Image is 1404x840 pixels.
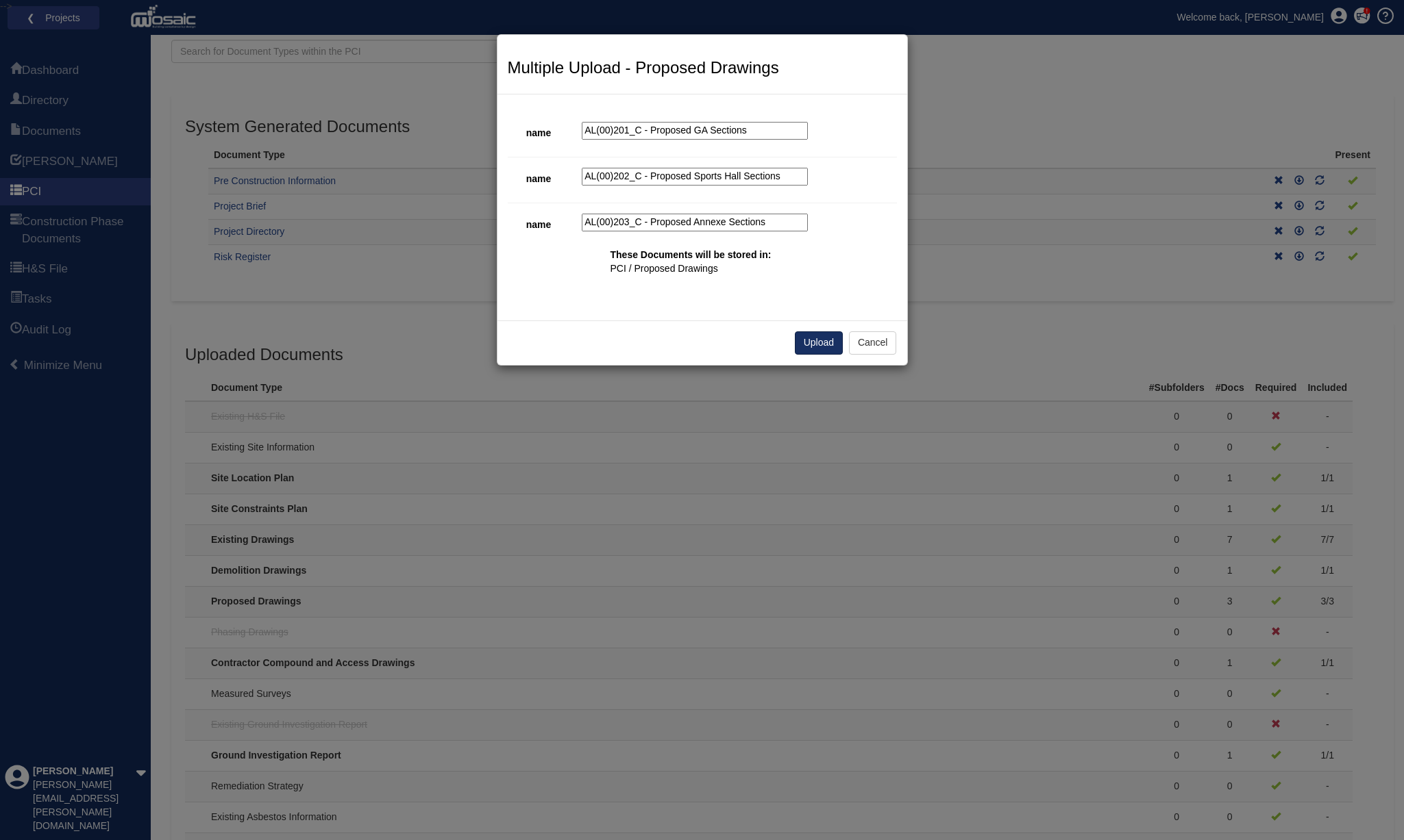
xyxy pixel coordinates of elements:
h3: Multiple Upload - Proposed Drawings [508,59,897,77]
iframe: Chat [1346,778,1394,830]
label: name [497,168,562,186]
span: PCI / Proposed Drawings [611,263,718,274]
label: name [497,214,562,232]
button: Upload [795,331,843,355]
span: These Documents will be stored in: [611,249,772,260]
button: Cancel [849,331,897,355]
label: name [497,122,562,140]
